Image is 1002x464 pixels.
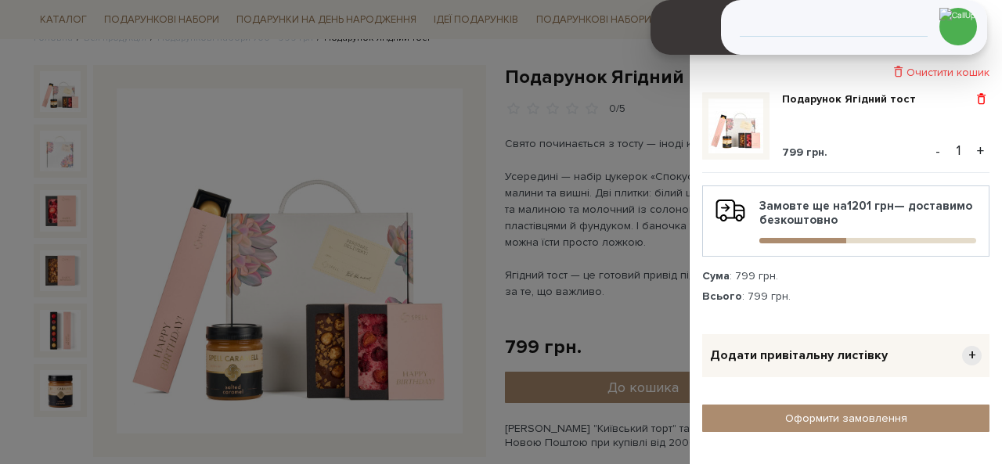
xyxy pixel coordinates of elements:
[971,139,989,163] button: +
[782,146,827,159] span: 799 грн.
[702,269,989,283] div: : 799 грн.
[715,199,976,243] div: Замовте ще на — доставимо безкоштовно
[702,65,989,80] div: Очистити кошик
[782,92,928,106] a: Подарунок Ягідний тост
[702,405,989,432] a: Оформити замовлення
[708,99,763,153] img: Подарунок Ягідний тост
[702,290,742,303] strong: Всього
[962,346,982,365] span: +
[710,347,888,364] span: Додати привітальну листівку
[702,269,730,282] strong: Сума
[930,139,946,163] button: -
[702,290,989,304] div: : 799 грн.
[847,199,894,213] b: 1201 грн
